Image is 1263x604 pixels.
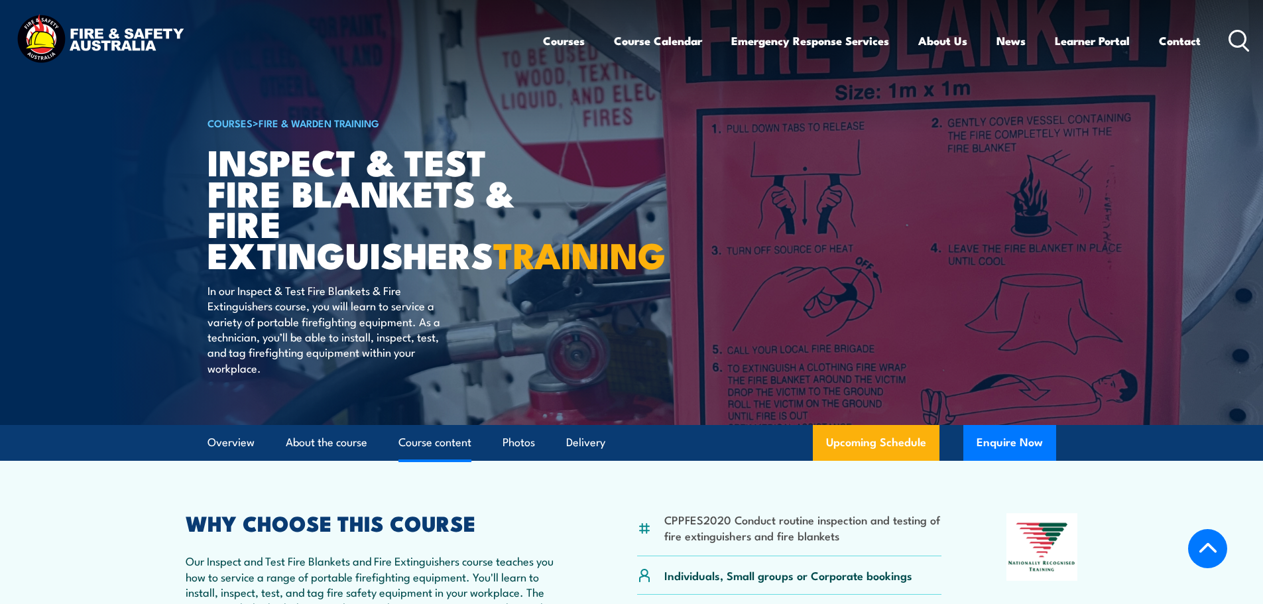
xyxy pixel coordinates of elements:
[186,513,573,532] h2: WHY CHOOSE THIS COURSE
[208,282,450,375] p: In our Inspect & Test Fire Blankets & Fire Extinguishers course, you will learn to service a vari...
[813,425,939,461] a: Upcoming Schedule
[208,425,255,460] a: Overview
[614,23,702,58] a: Course Calendar
[1159,23,1201,58] a: Contact
[963,425,1056,461] button: Enquire Now
[286,425,367,460] a: About the course
[566,425,605,460] a: Delivery
[503,425,535,460] a: Photos
[493,226,666,281] strong: TRAINING
[664,512,942,543] li: CPPFES2020 Conduct routine inspection and testing of fire extinguishers and fire blankets
[259,115,379,130] a: Fire & Warden Training
[208,115,535,131] h6: >
[996,23,1026,58] a: News
[208,146,535,270] h1: Inspect & Test Fire Blankets & Fire Extinguishers
[208,115,253,130] a: COURSES
[731,23,889,58] a: Emergency Response Services
[543,23,585,58] a: Courses
[1006,513,1078,581] img: Nationally Recognised Training logo.
[918,23,967,58] a: About Us
[398,425,471,460] a: Course content
[1055,23,1130,58] a: Learner Portal
[664,568,912,583] p: Individuals, Small groups or Corporate bookings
